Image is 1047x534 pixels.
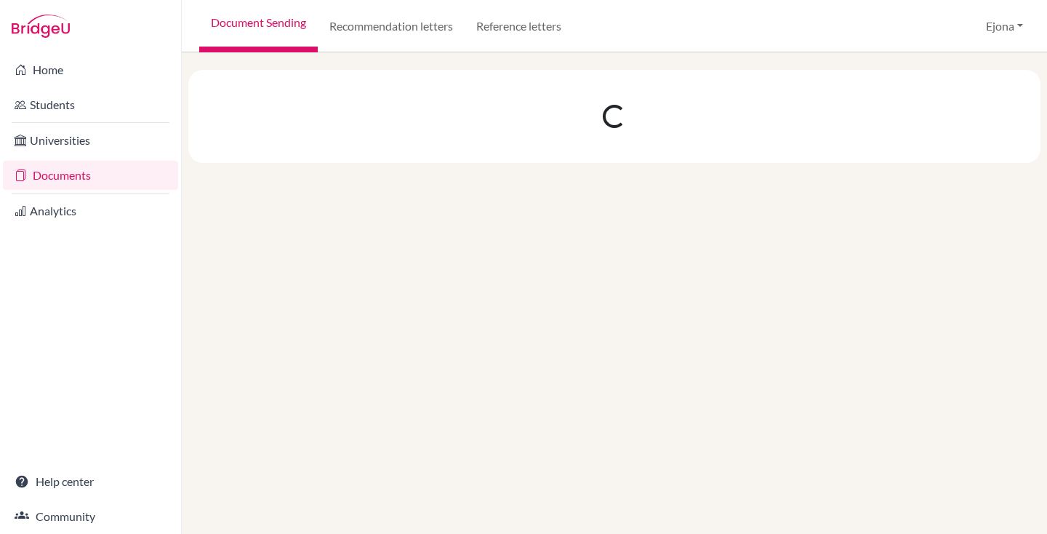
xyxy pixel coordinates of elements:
a: Help center [3,467,178,496]
a: Students [3,90,178,119]
a: Analytics [3,196,178,226]
a: Universities [3,126,178,155]
a: Community [3,502,178,531]
a: Documents [3,161,178,190]
img: Bridge-U [12,15,70,38]
button: Ejona [979,12,1030,40]
a: Home [3,55,178,84]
